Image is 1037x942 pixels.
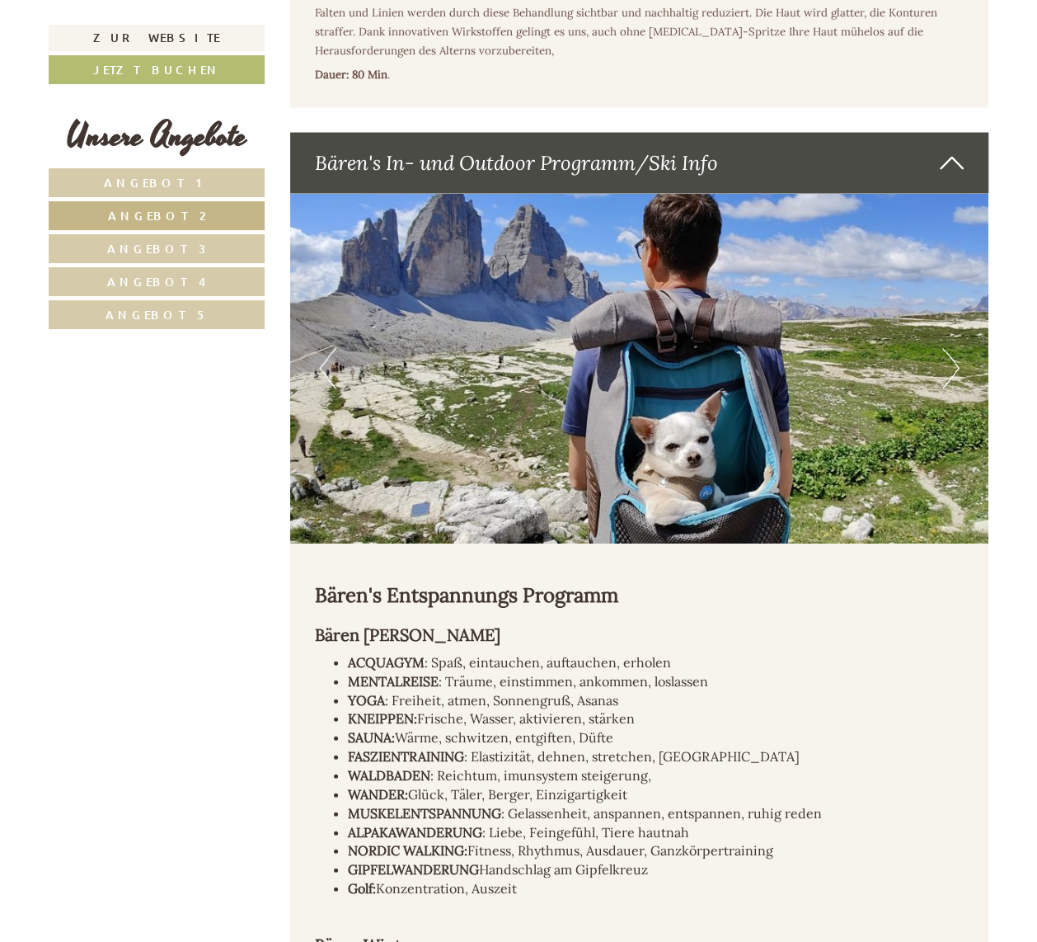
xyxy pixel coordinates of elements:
[348,880,376,897] strong: Golf:
[107,274,206,290] span: Angebot 4
[348,805,501,822] strong: MUSKELENTSPANNUNG
[348,654,425,671] strong: ACQUAGYM
[348,879,964,898] li: Konzentration, Auszeit
[348,709,964,728] li: Frische, Wasser, aktivieren, stärken
[348,747,964,766] li: : Elastizität, dehnen, stretchen, [GEOGRAPHIC_DATA]
[348,841,964,860] li: Fitness, Rhythmus, Ausdauer, Ganzkörpertraining
[348,691,964,710] li: : Freiheit, atmen, Sonnengruß, Asanas
[348,672,964,691] li: : Träume, einstimmen, ankommen, loslassen
[104,175,210,191] span: Angebot 1
[348,729,395,746] strong: SAUNA:
[348,692,385,709] strong: YOGA
[348,710,417,727] strong: KNEIPPEN:
[348,861,479,878] strong: GIPFELWANDERUNG
[348,767,430,784] strong: WALDBADEN
[348,748,464,765] strong: FASZIENTRAINING
[49,55,265,84] a: Jetzt buchen
[290,133,989,194] div: Bären's In- und Outdoor Programm/Ski Info
[348,728,964,747] li: Wärme, schwitzen, entgiften, Düfte
[387,68,390,82] span: .
[49,113,265,160] div: Unsere Angebote
[348,824,482,841] strong: ALPAKAWANDERUNG
[348,860,964,879] li: Handschlag am Gipfelkreuz
[348,842,467,859] strong: NORDIC WALKING:
[348,804,964,823] li: : Gelassenheit, anspannen, entspannen, ruhig reden
[348,823,964,842] li: : Liebe, Feingefühl, Tiere hautnah
[315,582,618,608] strong: Bären's Entspannungs Programm
[942,348,960,389] button: Next
[107,241,206,257] span: Angebot 3
[348,673,439,690] strong: MENTALREISE
[108,208,206,224] span: Angebot 2
[106,307,208,323] span: Angebot 5
[315,68,387,82] span: Dauer: 80 Min
[348,785,964,804] li: Glück, Täler, Berger, Einzigartigkeit
[348,653,964,672] li: : Spaß, eintauchen, auftauchen, erholen
[348,786,408,803] strong: WANDER:
[319,348,336,389] button: Previous
[49,25,265,51] a: Zur Website
[315,624,500,645] strong: Bären [PERSON_NAME]
[348,766,964,785] li: : Reichtum, imunsystem steigerung,
[315,6,937,58] span: Falten und Linien werden durch diese Behandlung sichtbar und nachhaltig reduziert. Die Haut wird ...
